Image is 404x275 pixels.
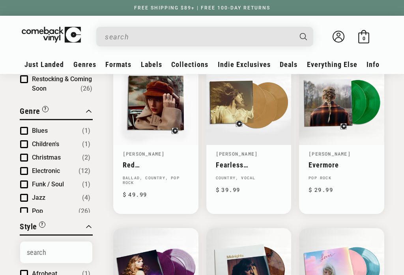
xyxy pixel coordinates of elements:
a: Red ([PERSON_NAME] Version) [123,161,189,169]
span: Jazz [32,194,45,202]
a: [PERSON_NAME] [309,151,351,157]
a: [PERSON_NAME] [216,151,258,157]
button: Filter by Genre [20,106,49,119]
a: Evermore [309,161,375,169]
span: Labels [141,60,162,69]
a: [PERSON_NAME] [123,151,165,157]
span: Number of products: (4) [82,193,90,203]
span: Number of products: (26) [80,84,92,94]
button: Search [293,27,314,46]
input: search [105,29,292,45]
a: FREE SHIPPING $89+ | FREE 100-DAY RETURNS [126,5,278,11]
span: Number of products: (12) [79,167,90,176]
span: Formats [105,60,131,69]
span: Number of products: (1) [82,140,90,149]
span: Collections [171,60,208,69]
span: Deals [280,60,297,69]
span: Number of products: (1) [82,126,90,136]
span: Number of products: (1) [82,180,90,190]
span: Number of products: (26) [79,207,90,216]
span: Genres [73,60,96,69]
span: 0 [363,35,365,41]
button: Filter by Style [20,221,45,235]
a: Fearless ([PERSON_NAME] Version) [216,161,282,169]
span: Restocking & Coming Soon [32,76,92,93]
span: Everything Else [307,60,357,69]
span: Genre [20,107,40,116]
span: Electronic [32,167,60,175]
span: Indie Exclusives [218,60,271,69]
input: Search Options [20,242,92,264]
span: Funk / Soul [32,181,64,188]
div: Search [96,27,313,46]
span: Number of products: (2) [82,153,90,163]
span: Blues [32,127,48,135]
span: Just Landed [24,60,64,69]
span: Pop [32,208,43,215]
span: Children's [32,141,59,148]
span: Christmas [32,154,61,162]
span: Style [20,222,37,232]
span: Info [367,60,380,69]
